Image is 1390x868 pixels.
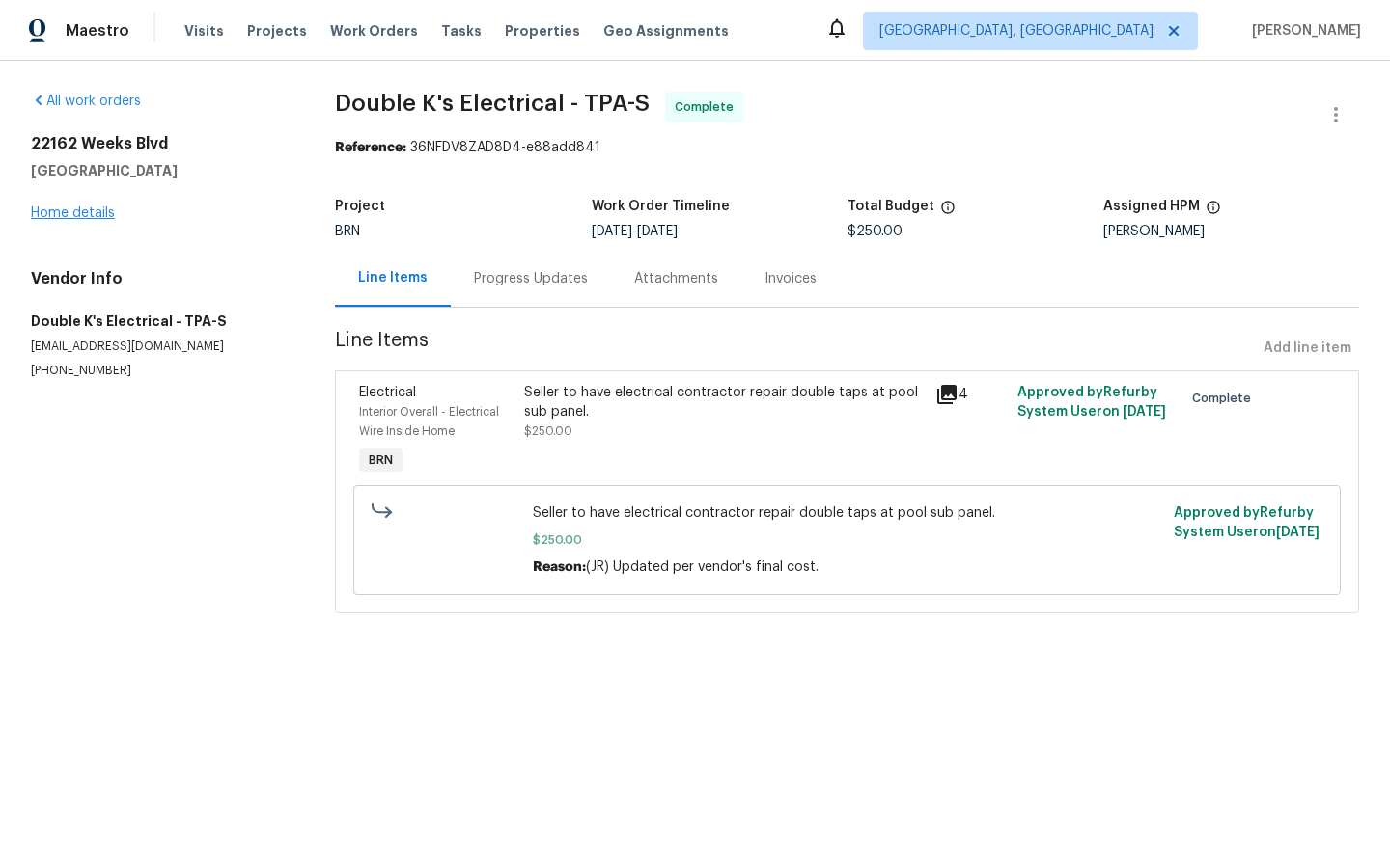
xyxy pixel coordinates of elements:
[361,450,401,470] span: BRN
[31,269,289,288] h4: Vendor Info
[848,225,903,238] span: $250.00
[335,92,650,115] span: Double K's Electrical - TPA-S
[330,21,418,41] span: Work Orders
[940,200,956,225] span: The total cost of line items that have been proposed by Opendoor. This sum includes line items th...
[533,560,586,574] span: Reason:
[247,21,307,41] span: Projects
[675,97,741,117] span: Complete
[848,200,934,213] h5: Total Budget
[31,363,289,379] p: [PHONE_NUMBER]
[474,269,588,288] div: Progress Updates
[31,312,289,331] h5: Double K's Electrical - TPA-S
[1123,405,1166,419] span: [DATE]
[1276,526,1320,539] span: [DATE]
[592,225,678,238] span: -
[335,331,1256,366] span: Line Items
[359,406,499,437] span: Interior Overall - Electrical Wire Inside Home
[335,138,1359,157] div: 36NFDV8ZAD8D4-e88add841
[592,200,730,213] h5: Work Order Timeline
[1244,21,1361,41] span: [PERSON_NAME]
[935,383,1006,406] div: 4
[524,383,924,421] div: Seller to have electrical contractor repair double taps at pool sub panel.
[634,269,718,288] div: Attachments
[31,134,289,153] h2: 22162 Weeks Blvd
[31,206,115,220] a: Home details
[524,425,572,437] span: $250.00
[592,225,632,238] span: [DATE]
[335,225,360,238] span: BRN
[637,225,678,238] span: [DATE]
[879,21,1154,41] span: [GEOGRAPHIC_DATA], [GEOGRAPHIC_DATA]
[335,141,406,154] b: Reference:
[1103,200,1200,213] h5: Assigned HPM
[505,21,580,41] span: Properties
[359,386,416,399] span: Electrical
[603,21,729,41] span: Geo Assignments
[441,24,482,38] span: Tasks
[1174,506,1320,539] span: Approved by Refurby System User on
[358,268,428,287] div: Line Items
[764,269,817,288] div: Invoices
[31,95,141,108] a: All work orders
[31,161,289,180] h5: [GEOGRAPHIC_DATA]
[184,21,224,41] span: Visits
[66,21,129,41] span: Maestro
[533,503,1162,523] span: Seller to have electrical contractor repair double taps at pool sub panel.
[533,530,1162,550] span: $250.00
[31,339,289,355] p: [EMAIL_ADDRESS][DOMAIN_NAME]
[586,560,819,574] span: (JR) Updated per vendor's final cost.
[1206,200,1221,225] span: The hpm assigned to this work order.
[1103,225,1359,238] div: [PERSON_NAME]
[335,200,385,213] h5: Project
[1017,386,1166,419] span: Approved by Refurby System User on
[1192,389,1259,408] span: Complete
